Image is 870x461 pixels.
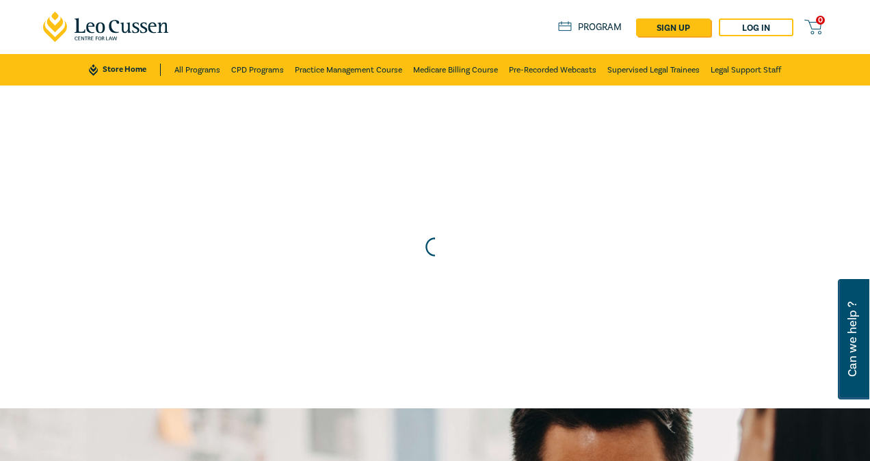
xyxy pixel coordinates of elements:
[558,21,622,34] a: Program
[413,54,498,85] a: Medicare Billing Course
[231,54,284,85] a: CPD Programs
[89,64,161,76] a: Store Home
[711,54,781,85] a: Legal Support Staff
[719,18,793,36] a: Log in
[174,54,220,85] a: All Programs
[636,18,711,36] a: sign up
[295,54,402,85] a: Practice Management Course
[846,287,859,391] span: Can we help ?
[509,54,596,85] a: Pre-Recorded Webcasts
[607,54,700,85] a: Supervised Legal Trainees
[816,16,825,25] span: 0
